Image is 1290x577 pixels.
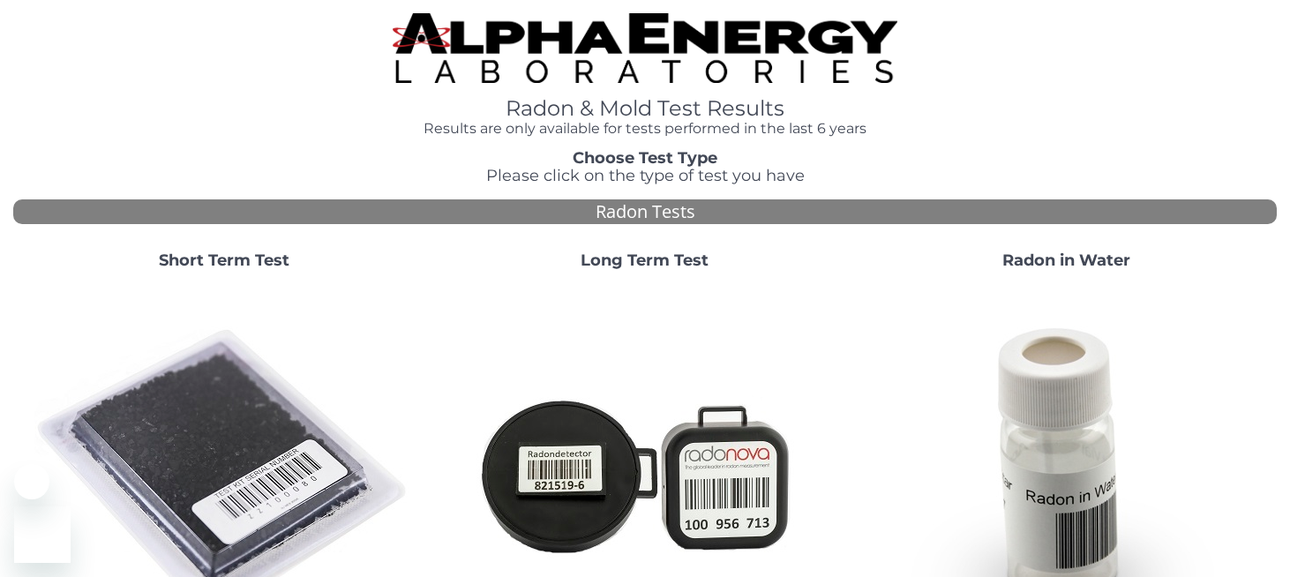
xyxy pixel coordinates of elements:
img: TightCrop.jpg [393,13,898,83]
strong: Radon in Water [1002,251,1130,270]
div: Radon Tests [13,199,1277,225]
h4: Results are only available for tests performed in the last 6 years [393,121,898,137]
span: Please click on the type of test you have [486,166,805,185]
strong: Long Term Test [581,251,709,270]
strong: Short Term Test [159,251,289,270]
iframe: Button to launch messaging window [14,506,71,563]
strong: Choose Test Type [573,148,717,168]
h1: Radon & Mold Test Results [393,97,898,120]
iframe: Close message [14,464,49,499]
